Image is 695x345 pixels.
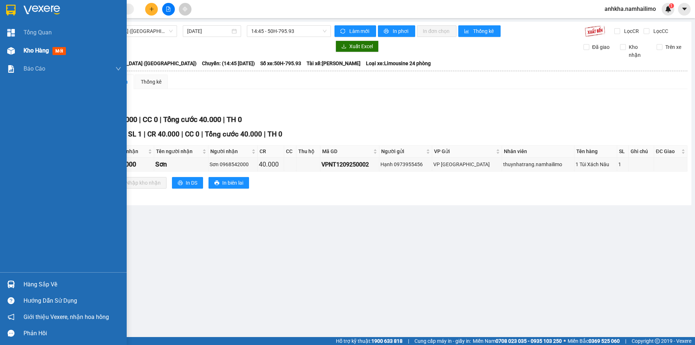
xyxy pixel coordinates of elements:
button: syncLàm mới [334,25,376,37]
span: In biên lai [222,179,243,187]
span: 14:45 - 50H-795.93 [251,26,327,37]
span: | [139,115,141,124]
span: question-circle [8,297,14,304]
span: anhkha.namhailimo [599,4,662,13]
td: VPNT1209250002 [320,157,379,172]
div: VPNT1209250002 [321,160,378,169]
img: 9k= [585,25,605,37]
sup: 1 [669,3,674,8]
span: Giới thiệu Vexere, nhận hoa hồng [24,312,109,321]
div: 40.000 [259,159,283,169]
span: download [341,44,346,50]
button: plus [145,3,158,16]
span: TH 0 [268,130,282,138]
span: sync [340,29,346,34]
span: Người nhận [210,147,250,155]
img: solution-icon [7,65,15,73]
th: Nhân viên [502,146,575,157]
span: Tổng cước 40.000 [163,115,221,124]
button: file-add [162,3,175,16]
span: Tên người nhận [156,147,201,155]
span: In phơi [393,27,409,35]
img: logo-vxr [6,5,16,16]
div: Phản hồi [24,328,121,339]
button: downloadNhập kho nhận [112,177,167,189]
span: | [223,115,225,124]
span: ĐC Giao [656,147,680,155]
div: thuynhatrang.namhailimo [503,160,573,168]
span: | [264,130,266,138]
span: | [201,130,203,138]
span: Kho hàng [24,47,49,54]
span: Miền Bắc [568,337,620,345]
span: 1 [670,3,673,8]
img: icon-new-feature [665,6,671,12]
span: Làm mới [349,27,370,35]
button: bar-chartThống kê [458,25,501,37]
span: ⚪️ [564,340,566,342]
button: printerIn phơi [378,25,415,37]
img: warehouse-icon [7,47,15,55]
div: 1 [618,160,627,168]
span: Cung cấp máy in - giấy in: [414,337,471,345]
span: Miền Nam [473,337,562,345]
span: printer [178,180,183,186]
span: Tài xế: [PERSON_NAME] [307,59,361,67]
span: Kho nhận [626,43,651,59]
div: Hàng sắp về [24,279,121,290]
span: Xuất Excel [349,42,373,50]
span: notification [8,314,14,320]
span: | [625,337,626,345]
span: SL 1 [128,130,142,138]
span: Báo cáo [24,64,45,73]
button: printerIn biên lai [208,177,249,189]
img: warehouse-icon [7,281,15,288]
span: Số xe: 50H-795.93 [260,59,301,67]
span: aim [182,7,188,12]
div: Hướng dẫn sử dụng [24,295,121,306]
span: CC 0 [143,115,158,124]
span: printer [384,29,390,34]
td: VP Nha Trang [432,157,502,172]
th: Thu hộ [296,146,320,157]
button: aim [179,3,191,16]
span: Tổng cước 40.000 [205,130,262,138]
strong: 0369 525 060 [589,338,620,344]
span: caret-down [681,6,688,12]
th: Ghi chú [629,146,654,157]
span: printer [214,180,219,186]
span: Hỗ trợ kỹ thuật: [336,337,403,345]
span: | [144,130,146,138]
span: VP Gửi [434,147,494,155]
th: SL [617,146,629,157]
div: 1 Túi Xách Nâu [576,160,616,168]
span: CC 0 [185,130,199,138]
div: Hạnh 0973955456 [380,160,431,168]
strong: 0708 023 035 - 0935 103 250 [496,338,562,344]
td: Sơn [154,157,208,172]
div: Sơn [155,159,207,169]
th: CC [284,146,296,157]
button: In đơn chọn [417,25,456,37]
span: In DS [186,179,197,187]
button: caret-down [678,3,691,16]
th: CR [258,146,284,157]
span: Chuyến: (14:45 [DATE]) [202,59,255,67]
span: CR 40.000 [147,130,180,138]
span: | [408,337,409,345]
span: bar-chart [464,29,470,34]
span: down [115,66,121,72]
img: dashboard-icon [7,29,15,37]
div: Sơn 0968542000 [210,160,256,168]
div: Thống kê [141,78,161,86]
span: copyright [655,338,660,344]
span: | [181,130,183,138]
strong: 1900 633 818 [371,338,403,344]
span: Lọc CR [621,27,640,35]
span: Người gửi [381,147,425,155]
input: 12/09/2025 [187,27,230,35]
span: Trên xe [662,43,684,51]
span: Thống kê [473,27,495,35]
span: Lọc CC [650,27,669,35]
button: printerIn DS [172,177,203,189]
